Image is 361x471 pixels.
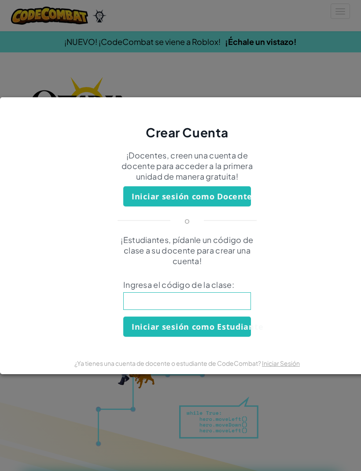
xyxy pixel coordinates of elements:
[123,186,251,206] button: Iniciar sesión como Docente
[123,280,251,290] span: Ingresa el código de la clase:
[262,359,300,367] a: Iniciar Sesión
[110,235,264,266] p: ¡Estudiantes, pídanle un código de clase a su docente para crear una cuenta!
[123,316,251,337] button: Iniciar sesión como Estudiante
[110,150,264,182] p: ¡Docentes, creen una cuenta de docente para acceder a la primera unidad de manera gratuita!
[74,359,262,367] span: ¿Ya tienes una cuenta de docente o estudiante de CodeCombat?
[146,125,228,140] span: Crear Cuenta
[184,215,190,226] p: o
